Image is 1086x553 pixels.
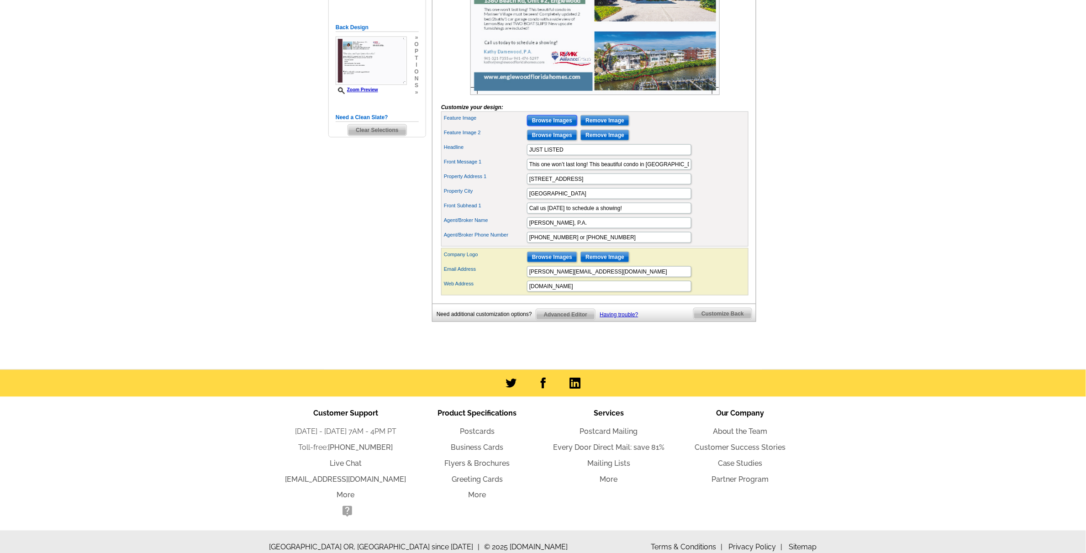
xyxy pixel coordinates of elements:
[444,173,526,180] label: Property Address 1
[336,113,419,122] h5: Need a Clean Slate?
[444,265,526,273] label: Email Address
[444,143,526,151] label: Headline
[348,125,406,136] span: Clear Selections
[415,48,419,55] span: p
[336,87,378,92] a: Zoom Preview
[536,309,595,320] span: Advanced Editor
[415,68,419,75] span: o
[444,216,526,224] label: Agent/Broker Name
[415,89,419,96] span: »
[452,475,503,484] a: Greeting Cards
[553,443,664,452] a: Every Door Direct Mail: save 81%
[415,55,419,62] span: t
[444,129,526,137] label: Feature Image 2
[444,251,526,258] label: Company Logo
[580,115,629,126] input: Remove Image
[695,443,786,452] a: Customer Success Stories
[903,341,1086,553] iframe: LiveChat chat widget
[444,158,526,166] label: Front Message 1
[415,34,419,41] span: »
[580,130,629,141] input: Remove Image
[328,443,393,452] a: [PHONE_NUMBER]
[694,308,752,319] span: Customize Back
[594,409,624,417] span: Services
[415,41,419,48] span: o
[437,309,536,320] div: Need additional customization options?
[587,459,630,468] a: Mailing Lists
[444,114,526,122] label: Feature Image
[269,542,480,553] span: [GEOGRAPHIC_DATA] OR, [GEOGRAPHIC_DATA] since [DATE]
[280,442,411,453] li: Toll-free:
[444,187,526,195] label: Property City
[444,280,526,288] label: Web Address
[527,115,577,126] input: Browse Images
[712,475,769,484] a: Partner Program
[460,427,495,436] a: Postcards
[415,82,419,89] span: s
[729,543,783,552] a: Privacy Policy
[285,475,406,484] a: [EMAIL_ADDRESS][DOMAIN_NAME]
[469,491,486,500] a: More
[313,409,378,417] span: Customer Support
[789,543,817,552] a: Sitemap
[527,252,577,263] input: Browse Images
[716,409,764,417] span: Our Company
[336,23,419,32] h5: Back Design
[580,427,638,436] a: Postcard Mailing
[444,202,526,210] label: Front Subhead 1
[600,311,638,318] a: Having trouble?
[445,459,510,468] a: Flyers & Brochures
[651,543,722,552] a: Terms & Conditions
[336,37,407,85] img: Z18896066_00001_2.jpg
[536,309,596,321] a: Advanced Editor
[330,459,362,468] a: Live Chat
[280,426,411,437] li: [DATE] - [DATE] 7AM - 4PM PT
[580,252,629,263] input: Remove Image
[441,104,503,111] i: Customize your design:
[600,475,618,484] a: More
[337,491,355,500] a: More
[484,542,568,553] span: © 2025 [DOMAIN_NAME]
[527,130,577,141] input: Browse Images
[713,427,768,436] a: About the Team
[438,409,517,417] span: Product Specifications
[451,443,504,452] a: Business Cards
[718,459,763,468] a: Case Studies
[444,231,526,239] label: Agent/Broker Phone Number
[415,62,419,68] span: i
[415,75,419,82] span: n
